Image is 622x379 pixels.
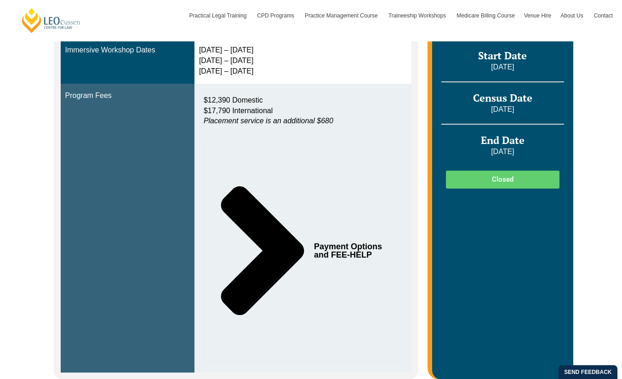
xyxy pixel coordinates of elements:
[185,2,253,29] a: Practical Legal Training
[556,2,589,29] a: About Us
[441,147,564,157] p: [DATE]
[473,91,532,104] span: Census Date
[441,62,564,72] p: [DATE]
[314,242,386,259] span: Payment Options and FEE-HELP
[560,317,599,356] iframe: LiveChat chat widget
[384,2,452,29] a: Traineeship Workshops
[589,2,617,29] a: Contact
[492,176,514,183] span: Closed
[204,107,273,115] span: $17,790 International
[65,91,190,101] div: Program Fees
[441,104,564,115] p: [DATE]
[204,117,333,125] em: Placement service is an additional $680
[478,49,527,62] span: Start Date
[204,96,263,104] span: $12,390 Domestic
[481,133,525,147] span: End Date
[452,2,519,29] a: Medicare Billing Course
[252,2,300,29] a: CPD Programs
[446,171,559,189] a: Closed
[65,45,190,56] div: Immersive Workshop Dates
[21,7,82,34] a: [PERSON_NAME] Centre for Law
[519,2,556,29] a: Venue Hire
[300,2,384,29] a: Practice Management Course
[199,45,407,77] div: [DATE] – [DATE] [DATE] – [DATE] [DATE] – [DATE]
